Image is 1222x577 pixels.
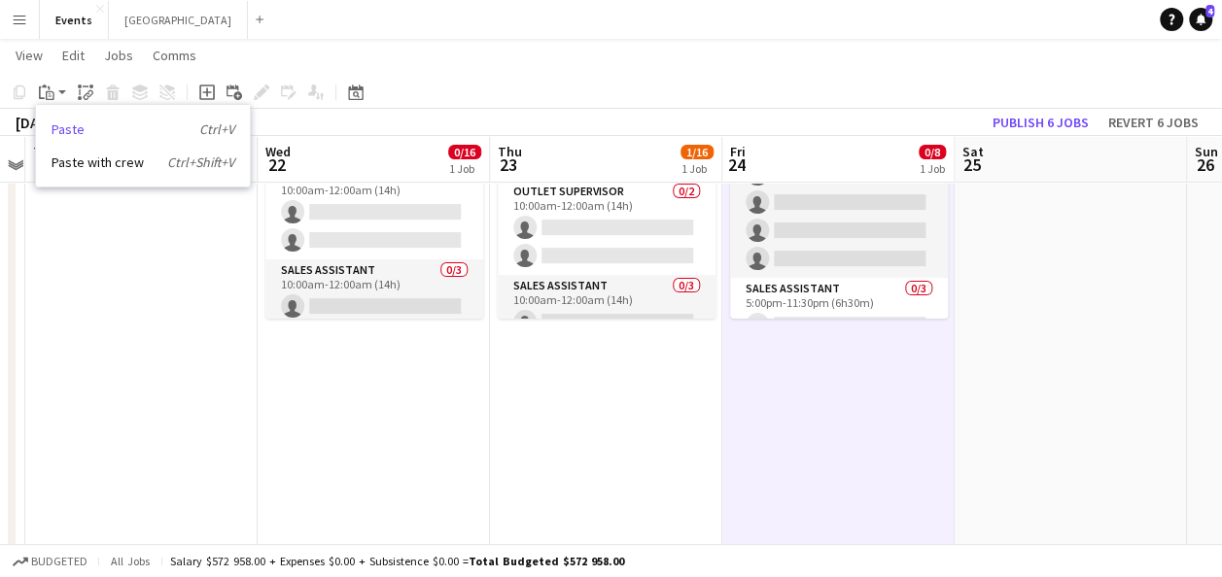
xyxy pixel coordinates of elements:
a: Jobs [96,43,141,68]
button: Events [40,1,109,39]
a: Edit [54,43,92,68]
span: 1/16 [681,145,714,159]
span: Sat [962,143,984,160]
a: Paste [52,120,234,138]
i: Ctrl+Shift+V [167,153,234,171]
span: Jobs [104,47,133,64]
div: [DATE] [16,113,60,132]
span: Fri [730,143,746,160]
div: 1 Job [449,161,480,176]
button: Publish 6 jobs [985,110,1097,135]
span: Comms [153,47,196,64]
span: 22 [262,153,291,176]
span: 26 [1192,153,1218,176]
div: 1 Job [920,161,945,176]
app-card-role: Outlet Supervisor0/210:00am-12:00am (14h) [498,181,716,275]
span: 23 [495,153,522,176]
div: 1 Job [681,161,713,176]
app-card-role: Sales Assistant0/35:00pm-11:30pm (6h30m) [730,278,948,400]
i: Ctrl+V [199,120,234,138]
span: 0/16 [448,145,481,159]
a: 4 [1189,8,1212,31]
span: All jobs [107,554,154,568]
span: Tue [33,143,55,160]
button: [GEOGRAPHIC_DATA] [109,1,248,39]
app-card-role: Sales Assistant0/53:30pm-11:30pm (8h) [730,99,948,278]
a: View [8,43,51,68]
app-card-role: Sales Assistant0/310:00am-12:00am (14h) [265,259,483,382]
span: Edit [62,47,85,64]
span: Wed [265,143,291,160]
button: Revert 6 jobs [1100,110,1206,135]
app-card-role: Sales Assistant0/310:00am-12:00am (14h) [498,275,716,397]
a: Comms [145,43,204,68]
span: Budgeted [31,555,87,568]
app-card-role: Outlet Supervisor0/210:00am-12:00am (14h) [265,165,483,259]
span: View [16,47,43,64]
button: Budgeted [10,551,90,572]
span: 21 [30,153,55,176]
span: 0/8 [919,145,946,159]
span: 24 [727,153,746,176]
span: Thu [498,143,522,160]
span: Total Budgeted $572 958.00 [469,554,624,568]
span: 25 [960,153,984,176]
span: Sun [1195,143,1218,160]
span: 4 [1205,5,1214,17]
a: Paste with crew [52,153,234,171]
div: Salary $572 958.00 + Expenses $0.00 + Subsistence $0.00 = [170,554,624,568]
